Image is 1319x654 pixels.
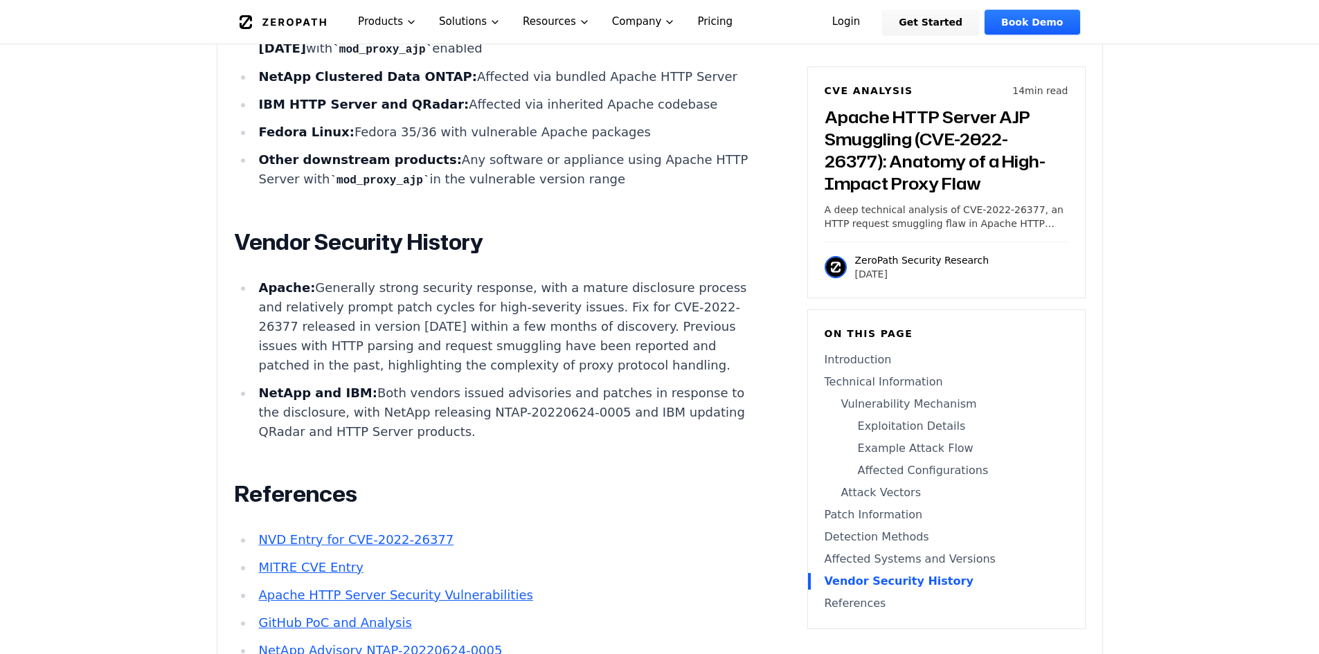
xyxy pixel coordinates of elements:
[825,551,1068,567] a: Affected Systems and Versions
[258,560,363,574] a: MITRE CVE Entry
[253,278,749,375] li: Generally strong security response, with a mature disclosure process and relatively prompt patch ...
[825,507,1068,523] a: Patch Information
[253,122,749,142] li: Fedora 35/36 with vulnerable Apache packages
[253,383,749,442] li: Both vendors issued advisories and patches in response to the disclosure, with NetApp releasing N...
[816,10,877,35] a: Login
[825,374,1068,390] a: Technical Information
[332,44,432,56] code: mod_proxy_ajp
[258,280,315,295] strong: Apache:
[855,267,989,281] p: [DATE]
[825,256,847,278] img: ZeroPath Security Research
[258,69,476,84] strong: NetApp Clustered Data ONTAP:
[825,418,1068,435] a: Exploitation Details
[825,84,913,98] h6: CVE Analysis
[330,174,429,187] code: mod_proxy_ajp
[825,484,1068,501] a: Attack Vectors
[825,203,1068,230] p: A deep technical analysis of CVE-2022-26377, an HTTP request smuggling flaw in Apache HTTP Server...
[882,10,979,35] a: Get Started
[1012,84,1068,98] p: 14 min read
[825,529,1068,545] a: Detection Methods
[253,150,749,190] li: Any software or appliance using Apache HTTP Server with in the vulnerable version range
[825,106,1068,194] h3: Apache HTTP Server AJP Smuggling (CVE-2022-26377): Anatomy of a High-Impact Proxy Flaw
[258,385,377,400] strong: NetApp and IBM:
[258,125,354,139] strong: Fedora Linux:
[258,97,469,111] strong: IBM HTTP Server and QRadar:
[258,615,411,630] a: GitHub PoC and Analysis
[825,396,1068,412] a: Vulnerability Mechanism
[855,253,989,267] p: ZeroPath Security Research
[234,480,749,508] h2: References
[825,352,1068,368] a: Introduction
[258,532,454,547] a: NVD Entry for CVE-2022-26377
[253,95,749,114] li: Affected via inherited Apache codebase
[258,588,532,602] a: Apache HTTP Server Security Vulnerabilities
[825,462,1068,479] a: Affected Configurations
[825,595,1068,612] a: References
[825,573,1068,590] a: Vendor Security History
[825,440,1068,457] a: Example Attack Flow
[985,10,1079,35] a: Book Demo
[825,327,1068,340] h6: On this page
[253,67,749,87] li: Affected via bundled Apache HTTP Server
[258,152,461,167] strong: Other downstream products:
[234,228,749,256] h2: Vendor Security History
